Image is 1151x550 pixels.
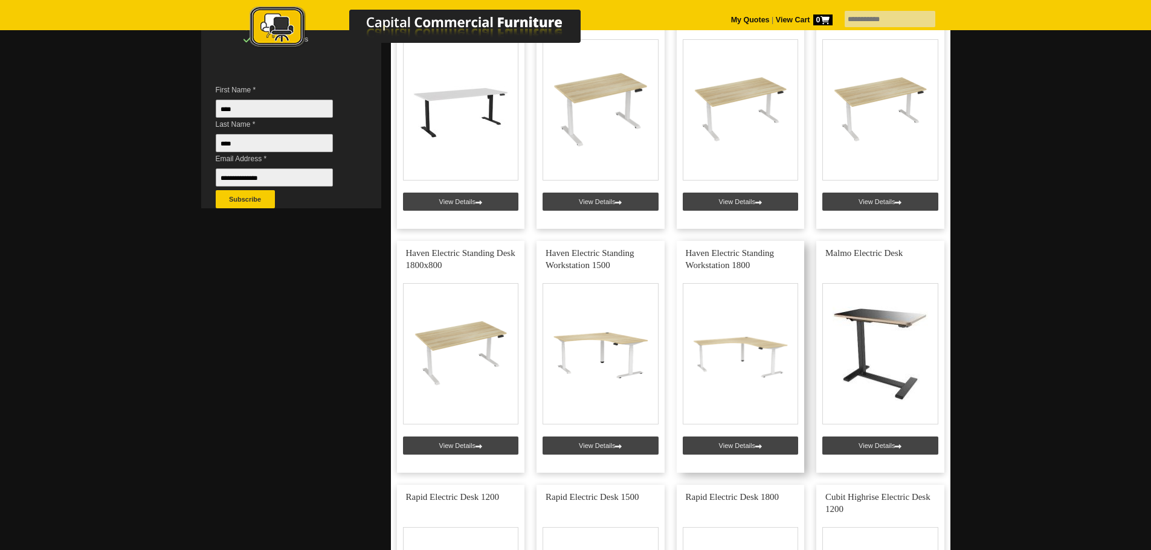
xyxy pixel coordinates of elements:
a: View Cart0 [773,16,832,24]
span: First Name * [216,84,351,96]
span: Email Address * [216,153,351,165]
img: Capital Commercial Furniture Logo [216,6,639,50]
strong: View Cart [776,16,833,24]
input: Email Address * [216,168,333,187]
a: Capital Commercial Furniture Logo [216,6,639,54]
input: Last Name * [216,134,333,152]
a: My Quotes [731,16,770,24]
span: 0 [813,14,833,25]
button: Subscribe [216,190,275,208]
input: First Name * [216,100,333,118]
span: Last Name * [216,118,351,130]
